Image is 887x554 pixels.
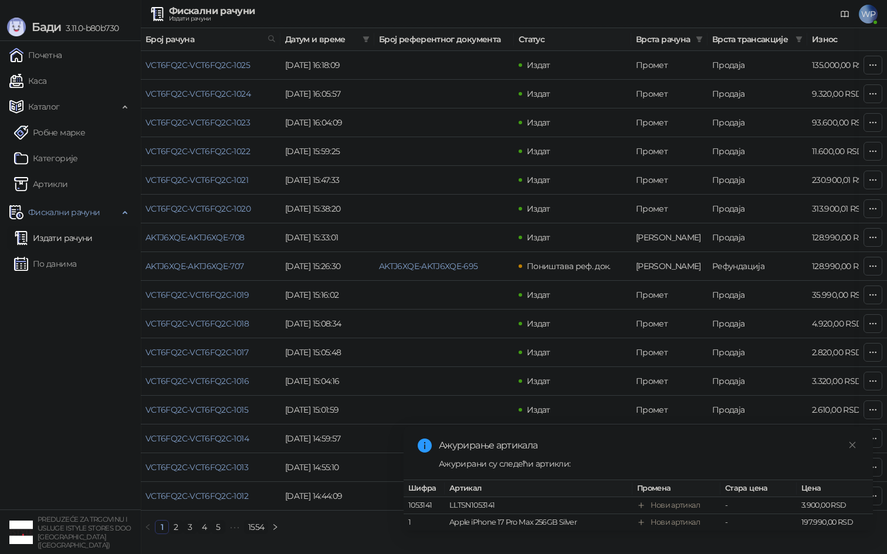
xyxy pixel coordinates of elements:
th: Стара цена [720,480,797,497]
span: filter [363,36,370,43]
a: Каса [9,69,46,93]
a: VCT6FQ2C-VCT6FQ2C-1018 [145,318,249,329]
td: Промет [631,396,707,424]
div: Фискални рачуни [169,6,255,16]
td: [DATE] 15:26:30 [280,252,374,281]
td: [DATE] 16:05:57 [280,80,374,108]
td: VCT6FQ2C-VCT6FQ2C-1021 [141,166,280,195]
img: Artikli [14,177,28,191]
td: Промет [631,51,707,80]
td: VCT6FQ2C-VCT6FQ2C-1014 [141,424,280,453]
div: Нови артикал [651,516,700,528]
th: Врста трансакције [707,28,807,51]
button: left [141,520,155,534]
td: VCT6FQ2C-VCT6FQ2C-1022 [141,137,280,166]
td: 3.900,00 RSD [797,497,873,514]
span: Издат [527,117,550,128]
td: Продаја [707,108,807,137]
th: Број рачуна [141,28,280,51]
td: [DATE] 14:55:10 [280,453,374,482]
td: [DATE] 14:59:57 [280,424,374,453]
a: VCT6FQ2C-VCT6FQ2C-1020 [145,203,250,214]
img: 64x64-companyLogo-77b92cf4-9946-4f36-9751-bf7bb5fd2c7d.png [9,521,33,544]
td: VCT6FQ2C-VCT6FQ2C-1016 [141,367,280,396]
a: VCT6FQ2C-VCT6FQ2C-1013 [145,462,248,473]
td: [DATE] 15:08:34 [280,310,374,338]
td: Промет [631,108,707,137]
span: WP [859,5,878,23]
span: Издат [527,232,550,243]
a: 1 [155,521,168,533]
th: Промена [632,480,720,497]
td: Продаја [707,367,807,396]
td: Промет [631,80,707,108]
td: [DATE] 14:44:09 [280,482,374,511]
th: Статус [514,28,631,51]
td: [DATE] 15:16:02 [280,281,374,310]
a: VCT6FQ2C-VCT6FQ2C-1019 [145,290,249,300]
li: 2 [169,520,183,534]
span: Издат [527,290,550,300]
span: right [272,524,279,531]
span: left [144,524,151,531]
span: Бади [32,20,61,34]
th: Шифра [404,480,445,497]
td: [DATE] 15:04:16 [280,367,374,396]
td: - [720,514,797,531]
th: Цена [797,480,873,497]
a: Почетна [9,43,62,67]
td: Промет [631,166,707,195]
td: [DATE] 15:33:01 [280,223,374,252]
td: Продаја [707,166,807,195]
a: VCT6FQ2C-VCT6FQ2C-1023 [145,117,250,128]
td: VCT6FQ2C-VCT6FQ2C-1017 [141,338,280,367]
th: Врста рачуна [631,28,707,51]
a: VCT6FQ2C-VCT6FQ2C-1022 [145,146,250,157]
td: Apple iPhone 17 Pro Max 256GB Silver [445,514,632,531]
td: AKTJ6XQE-AKTJ6XQE-708 [141,223,280,252]
td: VCT6FQ2C-VCT6FQ2C-1019 [141,281,280,310]
td: Промет [631,281,707,310]
td: [DATE] 15:47:33 [280,166,374,195]
a: VCT6FQ2C-VCT6FQ2C-1014 [145,433,249,444]
td: 1 [404,514,445,531]
td: VCT6FQ2C-VCT6FQ2C-1020 [141,195,280,223]
td: [DATE] 16:04:09 [280,108,374,137]
span: filter [693,30,705,48]
li: 1554 [244,520,268,534]
td: [DATE] 15:59:25 [280,137,374,166]
td: Продаја [707,310,807,338]
span: filter [793,30,805,48]
span: ••• [225,520,244,534]
td: Промет [631,338,707,367]
td: Продаја [707,396,807,424]
a: Документација [835,5,854,23]
td: [DATE] 15:05:48 [280,338,374,367]
a: VCT6FQ2C-VCT6FQ2C-1021 [145,175,248,185]
span: Фискални рачуни [28,200,100,224]
td: Продаја [707,338,807,367]
a: 5 [212,521,225,533]
li: 3 [183,520,197,534]
th: Артикал [445,480,632,497]
td: Аванс [631,252,707,281]
button: right [268,520,282,534]
td: - [720,497,797,514]
a: Издати рачуни [14,226,93,250]
td: Продаја [707,195,807,223]
span: info-circle [418,439,432,453]
td: AKTJ6XQE-AKTJ6XQE-707 [141,252,280,281]
span: Издат [527,89,550,99]
td: Продаја [707,424,807,453]
td: Промет [631,424,707,453]
span: Издат [527,318,550,329]
span: Издат [527,376,550,386]
li: 5 [211,520,225,534]
a: По данима [14,252,76,276]
span: Врста рачуна [636,33,691,46]
img: Logo [7,18,26,36]
a: AKTJ6XQE-AKTJ6XQE-708 [145,232,245,243]
a: 2 [170,521,182,533]
td: VCT6FQ2C-VCT6FQ2C-1013 [141,453,280,482]
div: Издати рачуни [169,16,255,22]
